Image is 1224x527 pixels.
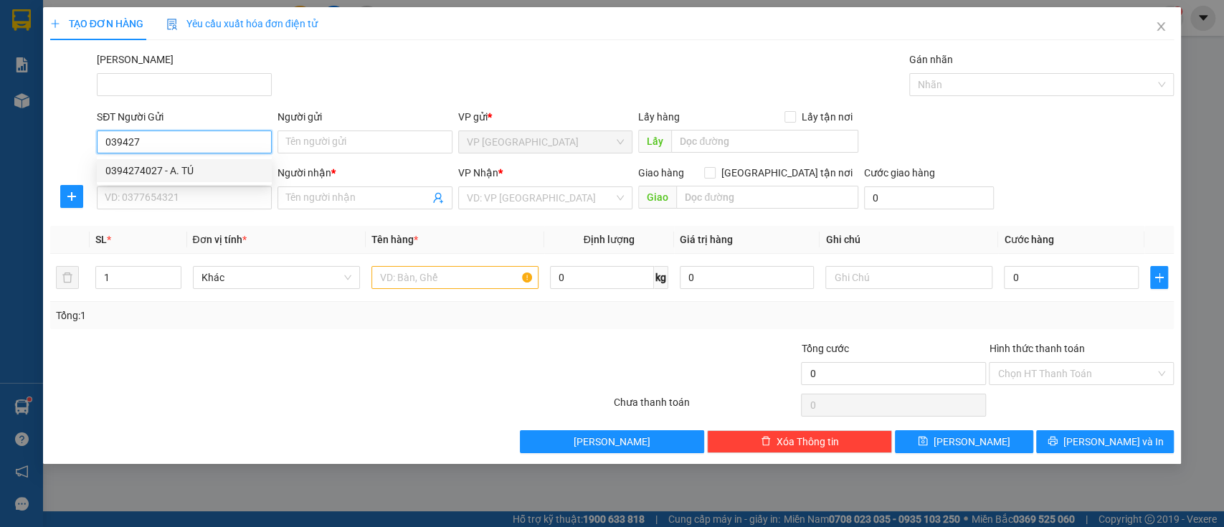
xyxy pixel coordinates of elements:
th: Ghi chú [820,226,998,254]
span: TẠO ĐƠN HÀNG [50,18,143,29]
span: plus [1151,272,1167,283]
span: Đơn vị tính [193,234,247,245]
div: Chưa thanh toán [612,394,800,419]
span: Tên hàng [371,234,418,245]
span: Khác [201,267,351,288]
button: deleteXóa Thông tin [707,430,892,453]
span: Lấy [638,130,671,153]
button: printer[PERSON_NAME] và In [1036,430,1174,453]
span: save [918,436,928,447]
input: VD: Bàn, Ghế [371,266,539,289]
button: delete [56,266,79,289]
div: 0814488855 [137,64,283,84]
input: 0 [680,266,815,289]
span: Giao [638,186,676,209]
input: Dọc đường [671,130,858,153]
div: VP [GEOGRAPHIC_DATA] [137,12,283,47]
span: user-add [432,192,444,204]
span: close [1155,21,1167,32]
input: Cước giao hàng [864,186,994,209]
span: Cước hàng [1004,234,1053,245]
span: Lấy hàng [638,111,680,123]
span: Giao hàng [638,167,684,179]
button: plus [1150,266,1168,289]
button: Close [1141,7,1181,47]
label: Mã ĐH [97,54,174,65]
label: Gán nhãn [909,54,953,65]
img: icon [166,19,178,30]
div: SĐT Người Gửi [97,109,272,125]
span: Giá trị hàng [680,234,733,245]
span: SL [95,234,107,245]
input: Dọc đường [676,186,858,209]
span: VP chợ Mũi Né [467,131,625,153]
span: VP Nhận [458,167,498,179]
div: 30.000 [135,92,284,113]
input: Mã ĐH [97,73,272,96]
span: Định lượng [584,234,635,245]
span: Tổng cước [801,343,848,354]
span: printer [1048,436,1058,447]
button: plus [60,185,83,208]
div: ANH LIÊM [12,47,127,64]
label: Cước giao hàng [864,167,935,179]
span: [GEOGRAPHIC_DATA] tận nơi [716,165,858,181]
span: kg [654,266,668,289]
span: Nhận: [137,14,171,29]
div: Người nhận [277,165,452,181]
div: VP [PERSON_NAME] [12,12,127,47]
span: Yêu cầu xuất hóa đơn điện tử [166,18,318,29]
span: [PERSON_NAME] [934,434,1010,450]
div: 0394274027 - A. TÚ [105,163,263,179]
button: save[PERSON_NAME] [895,430,1033,453]
div: 0394274027 - A. TÚ [97,159,272,182]
div: Người gửi [277,109,452,125]
label: Hình thức thanh toán [989,343,1084,354]
span: plus [61,191,82,202]
input: Ghi Chú [825,266,992,289]
div: Tổng: 1 [56,308,473,323]
div: 0902831928 [12,64,127,84]
span: [PERSON_NAME] [574,434,650,450]
span: CC : [135,96,155,111]
span: delete [761,436,771,447]
span: [PERSON_NAME] và In [1063,434,1164,450]
span: Lấy tận nơi [796,109,858,125]
div: VP gửi [458,109,633,125]
div: [PERSON_NAME] [137,47,283,64]
span: Xóa Thông tin [777,434,839,450]
span: plus [50,19,60,29]
span: Gửi: [12,14,34,29]
button: [PERSON_NAME] [520,430,705,453]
